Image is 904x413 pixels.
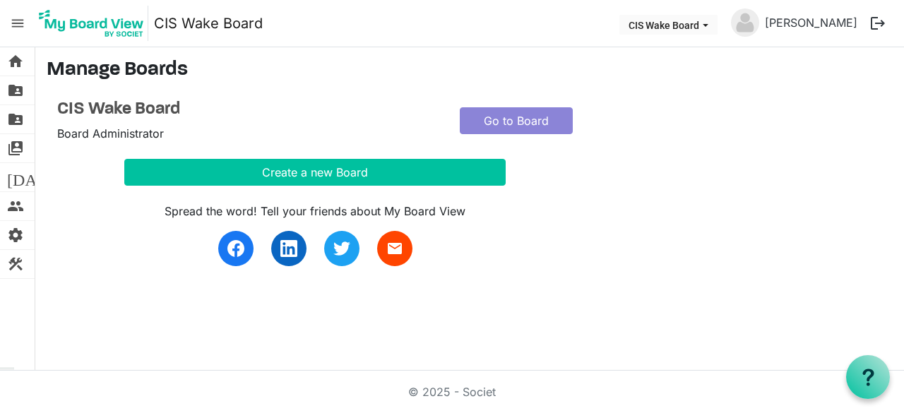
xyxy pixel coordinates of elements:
[7,76,24,104] span: folder_shared
[7,105,24,133] span: folder_shared
[408,385,496,399] a: © 2025 - Societ
[7,163,61,191] span: [DATE]
[124,203,506,220] div: Spread the word! Tell your friends about My Board View
[154,9,263,37] a: CIS Wake Board
[731,8,759,37] img: no-profile-picture.svg
[7,192,24,220] span: people
[386,240,403,257] span: email
[4,10,31,37] span: menu
[619,15,718,35] button: CIS Wake Board dropdownbutton
[759,8,863,37] a: [PERSON_NAME]
[7,221,24,249] span: settings
[7,250,24,278] span: construction
[377,231,412,266] a: email
[460,107,573,134] a: Go to Board
[333,240,350,257] img: twitter.svg
[124,159,506,186] button: Create a new Board
[35,6,154,41] a: My Board View Logo
[280,240,297,257] img: linkedin.svg
[227,240,244,257] img: facebook.svg
[7,47,24,76] span: home
[35,6,148,41] img: My Board View Logo
[47,59,893,83] h3: Manage Boards
[57,100,439,120] a: CIS Wake Board
[7,134,24,162] span: switch_account
[57,126,164,140] span: Board Administrator
[863,8,893,38] button: logout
